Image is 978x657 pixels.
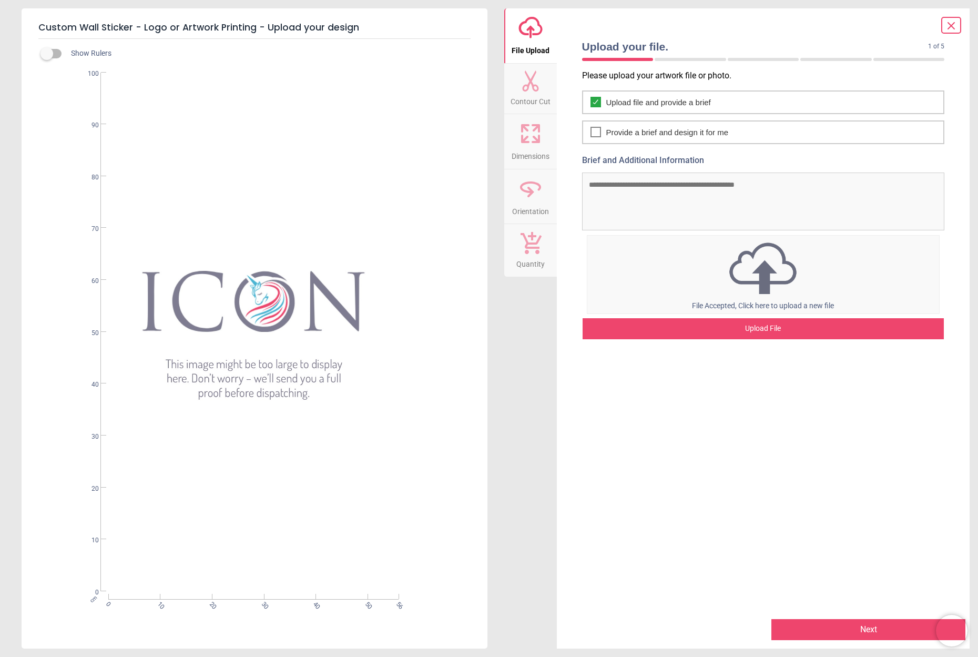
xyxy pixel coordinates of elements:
span: 80 [79,173,99,182]
p: Please upload your artwork file or photo. [582,70,953,82]
span: Contour Cut [511,92,551,107]
button: File Upload [504,8,557,63]
span: 30 [79,432,99,441]
h5: Custom Wall Sticker - Logo or Artwork Printing - Upload your design [38,17,471,39]
span: cm [89,594,98,604]
span: 20 [207,600,214,607]
span: Quantity [516,254,545,270]
span: File Accepted, Click here to upload a new file [692,301,834,310]
iframe: Brevo live chat [936,615,967,646]
span: File Upload [512,41,549,56]
span: 40 [79,380,99,389]
span: 10 [156,600,162,607]
span: 40 [311,600,318,607]
span: 70 [79,225,99,234]
span: 56 [394,600,401,607]
span: 100 [79,69,99,78]
span: Dimensions [512,146,549,162]
span: 30 [259,600,266,607]
span: Upload file and provide a brief [606,97,711,108]
img: upload icon [587,239,940,297]
span: 50 [79,329,99,338]
button: Contour Cut [504,64,557,114]
span: 10 [79,536,99,545]
label: Brief and Additional Information [582,155,945,166]
span: Upload your file. [582,39,929,54]
button: Dimensions [504,114,557,169]
span: 1 of 5 [928,42,944,51]
button: Orientation [504,169,557,224]
div: Upload File [583,318,944,339]
span: 90 [79,121,99,130]
button: Next [771,619,965,640]
div: Show Rulers [47,47,487,60]
span: 20 [79,484,99,493]
span: 0 [104,600,110,607]
span: 50 [363,600,370,607]
span: 0 [79,588,99,597]
span: 60 [79,277,99,286]
span: Provide a brief and design it for me [606,127,729,138]
span: Orientation [512,201,549,217]
button: Quantity [504,224,557,277]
